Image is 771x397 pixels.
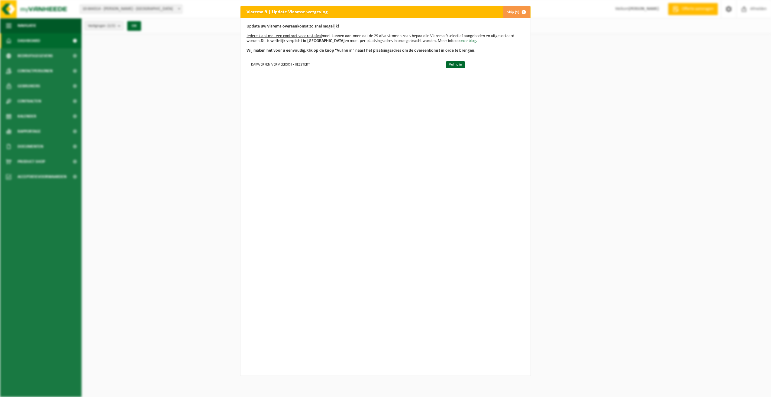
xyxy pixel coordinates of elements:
p: moet kunnen aantonen dat de 29 afvalstromen zoals bepaald in Vlarema 9 selectief aangeboden en ui... [247,24,524,53]
h2: Vlarema 9 | Update Vlaamse wetgeving [240,6,334,18]
u: Iedere klant met een contract voor restafval [247,34,322,38]
a: onze blog. [460,39,477,43]
b: Klik op de knop "Vul nu in" naast het plaatsingsadres om de overeenkomst in orde te brengen. [247,48,476,53]
td: DAKWERKEN VERMEERSCH - HEESTERT [247,59,441,69]
b: Dit is wettelijk verplicht in [GEOGRAPHIC_DATA] [261,39,345,43]
u: Wij maken het voor u eenvoudig. [247,48,306,53]
b: Update uw Vlarema overeenkomst zo snel mogelijk! [247,24,339,29]
a: Vul nu in [446,61,465,68]
button: Skip (1) [502,6,530,18]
